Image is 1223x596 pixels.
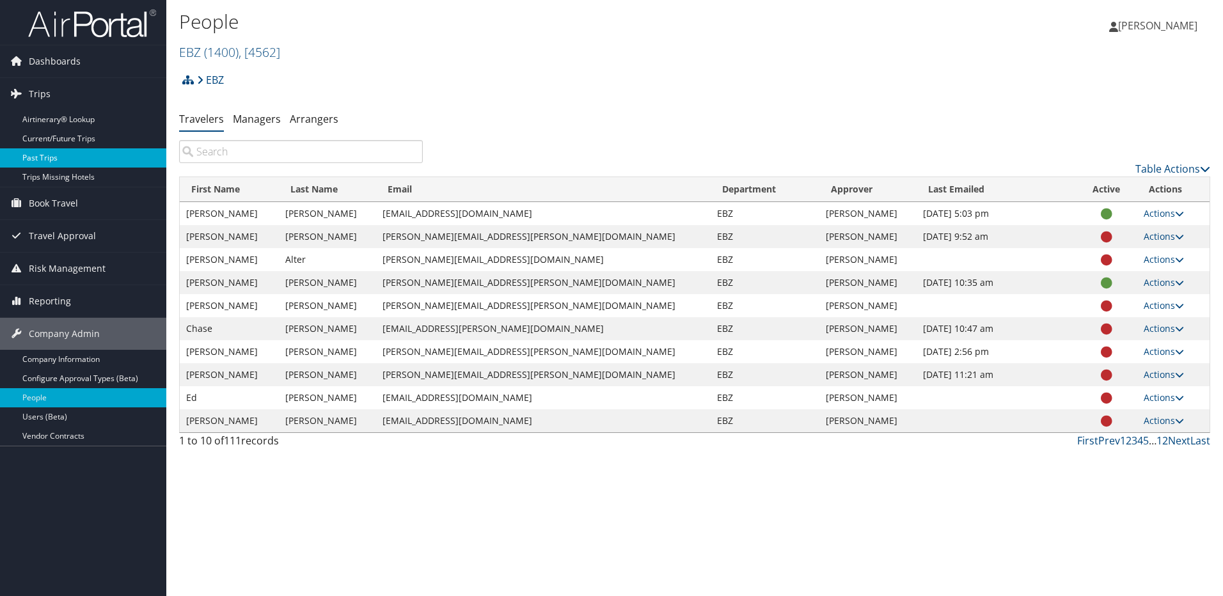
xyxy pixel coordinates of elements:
td: [PERSON_NAME] [819,202,917,225]
th: Last Emailed: activate to sort column ascending [917,177,1075,202]
td: EBZ [711,363,820,386]
td: EBZ [711,271,820,294]
td: EBZ [711,202,820,225]
a: Travelers [179,112,224,126]
td: [PERSON_NAME] [180,271,279,294]
a: Actions [1144,230,1184,242]
a: [PERSON_NAME] [1109,6,1210,45]
td: [DATE] 10:35 am [917,271,1075,294]
a: Actions [1144,368,1184,380]
a: Actions [1144,322,1184,334]
td: [PERSON_NAME] [180,225,279,248]
span: … [1149,434,1156,448]
td: EBZ [711,248,820,271]
span: Reporting [29,285,71,317]
td: [DATE] 9:52 am [917,225,1075,248]
a: Next [1168,434,1190,448]
td: [PERSON_NAME] [819,294,917,317]
a: 4 [1137,434,1143,448]
td: [PERSON_NAME][EMAIL_ADDRESS][PERSON_NAME][DOMAIN_NAME] [376,294,710,317]
td: [PERSON_NAME][EMAIL_ADDRESS][PERSON_NAME][DOMAIN_NAME] [376,363,710,386]
a: First [1077,434,1098,448]
th: Active: activate to sort column ascending [1075,177,1137,202]
td: [PERSON_NAME] [279,409,376,432]
td: [EMAIL_ADDRESS][DOMAIN_NAME] [376,202,710,225]
td: EBZ [711,386,820,409]
td: [PERSON_NAME] [279,340,376,363]
td: [EMAIL_ADDRESS][PERSON_NAME][DOMAIN_NAME] [376,317,710,340]
span: Trips [29,78,51,110]
td: [PERSON_NAME] [279,363,376,386]
td: [PERSON_NAME] [180,294,279,317]
td: [PERSON_NAME] [279,225,376,248]
span: Book Travel [29,187,78,219]
a: 2 [1126,434,1132,448]
td: EBZ [711,409,820,432]
th: Approver [819,177,917,202]
td: [EMAIL_ADDRESS][DOMAIN_NAME] [376,409,710,432]
td: Ed [180,386,279,409]
a: 1 [1120,434,1126,448]
td: [PERSON_NAME] [279,271,376,294]
td: [PERSON_NAME] [819,317,917,340]
td: [PERSON_NAME][EMAIL_ADDRESS][DOMAIN_NAME] [376,248,710,271]
a: Table Actions [1135,162,1210,176]
td: [PERSON_NAME] [279,294,376,317]
th: First Name: activate to sort column ascending [180,177,279,202]
td: [PERSON_NAME] [180,202,279,225]
h1: People [179,8,867,35]
a: 3 [1132,434,1137,448]
a: 12 [1156,434,1168,448]
td: [DATE] 11:21 am [917,363,1075,386]
th: Email: activate to sort column ascending [376,177,710,202]
a: Actions [1144,299,1184,311]
a: EBZ [197,67,224,93]
span: Dashboards [29,45,81,77]
a: Actions [1144,253,1184,265]
td: [PERSON_NAME] [819,340,917,363]
td: [PERSON_NAME] [819,248,917,271]
td: EBZ [711,317,820,340]
td: [PERSON_NAME][EMAIL_ADDRESS][PERSON_NAME][DOMAIN_NAME] [376,225,710,248]
th: Department: activate to sort column ascending [711,177,820,202]
th: Actions [1137,177,1210,202]
td: [EMAIL_ADDRESS][DOMAIN_NAME] [376,386,710,409]
a: Managers [233,112,281,126]
td: [PERSON_NAME] [279,202,376,225]
td: [PERSON_NAME] [180,340,279,363]
span: Travel Approval [29,220,96,252]
td: [PERSON_NAME] [819,409,917,432]
span: , [ 4562 ] [239,43,280,61]
td: [PERSON_NAME][EMAIL_ADDRESS][PERSON_NAME][DOMAIN_NAME] [376,340,710,363]
span: [PERSON_NAME] [1118,19,1197,33]
td: [DATE] 2:56 pm [917,340,1075,363]
td: [PERSON_NAME] [819,363,917,386]
td: [PERSON_NAME] [180,409,279,432]
div: 1 to 10 of records [179,433,423,455]
a: Prev [1098,434,1120,448]
a: Actions [1144,207,1184,219]
td: [PERSON_NAME] [279,317,376,340]
span: ( 1400 ) [204,43,239,61]
td: [PERSON_NAME] [180,248,279,271]
td: EBZ [711,294,820,317]
td: EBZ [711,340,820,363]
td: Chase [180,317,279,340]
th: Last Name: activate to sort column descending [279,177,376,202]
td: [PERSON_NAME] [180,363,279,386]
td: Alter [279,248,376,271]
td: [PERSON_NAME] [819,386,917,409]
a: Actions [1144,345,1184,357]
img: airportal-logo.png [28,8,156,38]
td: [PERSON_NAME] [819,225,917,248]
td: EBZ [711,225,820,248]
td: [PERSON_NAME][EMAIL_ADDRESS][PERSON_NAME][DOMAIN_NAME] [376,271,710,294]
td: [PERSON_NAME] [279,386,376,409]
a: Last [1190,434,1210,448]
a: Actions [1144,276,1184,288]
a: Arrangers [290,112,338,126]
span: Risk Management [29,253,106,285]
span: 111 [224,434,241,448]
td: [DATE] 5:03 pm [917,202,1075,225]
td: [DATE] 10:47 am [917,317,1075,340]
